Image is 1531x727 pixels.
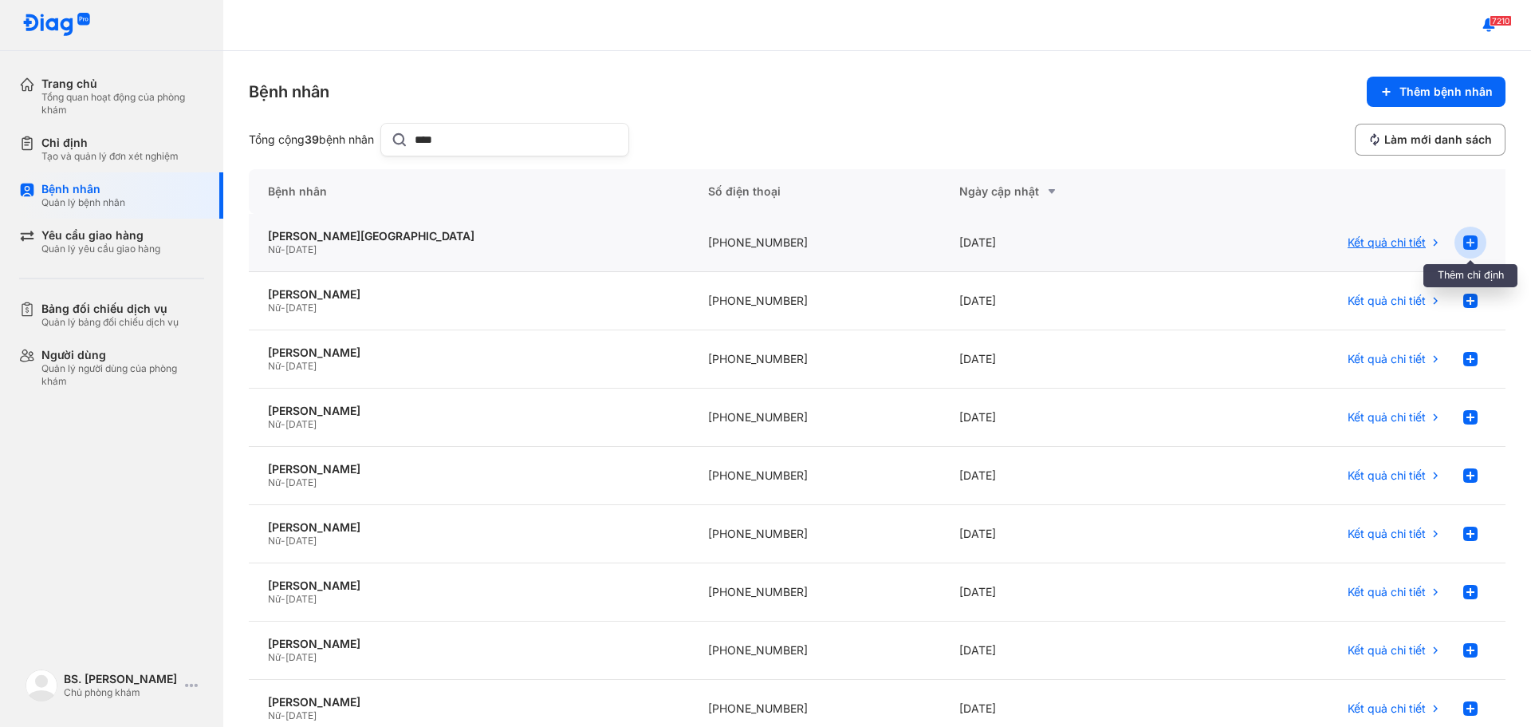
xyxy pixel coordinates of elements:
[268,695,670,709] div: [PERSON_NAME]
[1348,468,1426,483] span: Kết quả chi tiết
[285,651,317,663] span: [DATE]
[268,243,281,255] span: Nữ
[1348,643,1426,658] span: Kết quả chi tiết
[41,228,160,243] div: Yêu cầu giao hàng
[940,389,1191,447] div: [DATE]
[281,709,285,721] span: -
[41,316,179,329] div: Quản lý bảng đối chiếu dịch vụ
[41,136,179,150] div: Chỉ định
[41,91,204,117] div: Tổng quan hoạt động của phòng khám
[689,447,940,505] div: [PHONE_NUMBER]
[249,169,689,214] div: Bệnh nhân
[940,447,1191,505] div: [DATE]
[281,360,285,372] span: -
[64,686,179,699] div: Chủ phòng khám
[268,637,670,651] div: [PERSON_NAME]
[26,670,57,701] img: logo
[285,243,317,255] span: [DATE]
[249,81,329,103] div: Bệnh nhân
[285,302,317,314] span: [DATE]
[268,418,281,430] span: Nữ
[281,243,285,255] span: -
[268,462,670,476] div: [PERSON_NAME]
[268,302,281,314] span: Nữ
[249,132,374,147] div: Tổng cộng bệnh nhân
[940,330,1191,389] div: [DATE]
[281,418,285,430] span: -
[281,593,285,605] span: -
[285,709,317,721] span: [DATE]
[1355,124,1505,156] button: Làm mới danh sách
[1348,235,1426,250] span: Kết quả chi tiết
[1348,701,1426,716] span: Kết quả chi tiết
[22,13,91,38] img: logo
[1348,294,1426,308] span: Kết quả chi tiết
[1399,85,1493,99] span: Thêm bệnh nhân
[1348,585,1426,599] span: Kết quả chi tiết
[689,214,940,272] div: [PHONE_NUMBER]
[268,404,670,418] div: [PERSON_NAME]
[41,362,204,388] div: Quản lý người dùng của phòng khám
[959,182,1172,201] div: Ngày cập nhật
[41,196,125,209] div: Quản lý bệnh nhân
[1490,15,1512,26] span: 7210
[268,287,670,302] div: [PERSON_NAME]
[689,622,940,680] div: [PHONE_NUMBER]
[268,651,281,663] span: Nữ
[1348,410,1426,425] span: Kết quả chi tiết
[268,476,281,488] span: Nữ
[268,360,281,372] span: Nữ
[689,272,940,330] div: [PHONE_NUMBER]
[1367,77,1505,107] button: Thêm bệnh nhân
[41,77,204,91] div: Trang chủ
[281,476,285,488] span: -
[285,476,317,488] span: [DATE]
[940,622,1191,680] div: [DATE]
[285,593,317,605] span: [DATE]
[268,535,281,547] span: Nữ
[268,520,670,535] div: [PERSON_NAME]
[281,302,285,314] span: -
[1384,132,1492,147] span: Làm mới danh sách
[689,389,940,447] div: [PHONE_NUMBER]
[1348,352,1426,366] span: Kết quả chi tiết
[281,535,285,547] span: -
[305,132,319,146] span: 39
[64,672,179,686] div: BS. [PERSON_NAME]
[41,348,204,362] div: Người dùng
[940,505,1191,563] div: [DATE]
[268,229,670,243] div: [PERSON_NAME][GEOGRAPHIC_DATA]
[285,418,317,430] span: [DATE]
[940,214,1191,272] div: [DATE]
[268,593,281,605] span: Nữ
[285,535,317,547] span: [DATE]
[268,346,670,360] div: [PERSON_NAME]
[689,505,940,563] div: [PHONE_NUMBER]
[285,360,317,372] span: [DATE]
[940,563,1191,622] div: [DATE]
[268,579,670,593] div: [PERSON_NAME]
[268,709,281,721] span: Nữ
[41,150,179,163] div: Tạo và quản lý đơn xét nghiệm
[281,651,285,663] span: -
[41,243,160,255] div: Quản lý yêu cầu giao hàng
[41,182,125,196] div: Bệnh nhân
[41,302,179,316] div: Bảng đối chiếu dịch vụ
[940,272,1191,330] div: [DATE]
[689,563,940,622] div: [PHONE_NUMBER]
[689,169,940,214] div: Số điện thoại
[689,330,940,389] div: [PHONE_NUMBER]
[1348,527,1426,541] span: Kết quả chi tiết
